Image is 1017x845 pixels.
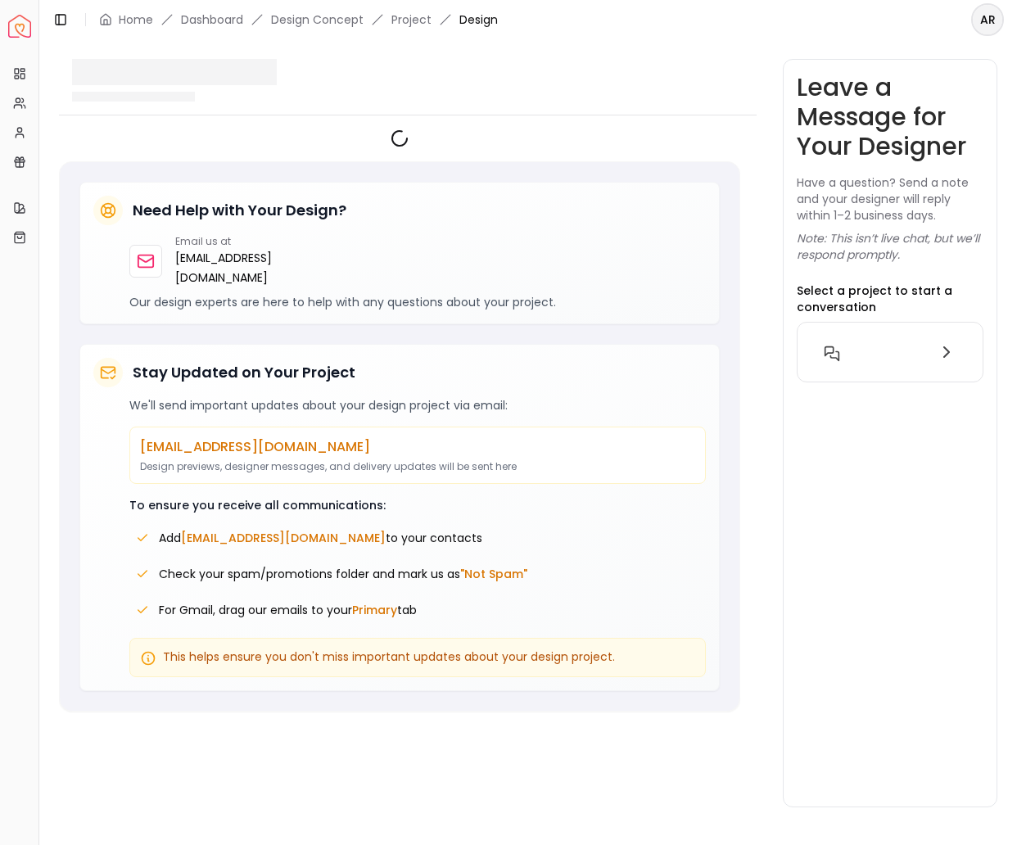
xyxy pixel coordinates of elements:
[460,566,527,582] span: "Not Spam"
[175,235,272,248] p: Email us at
[797,230,984,263] p: Note: This isn’t live chat, but we’ll respond promptly.
[797,282,984,315] p: Select a project to start a conversation
[159,602,417,618] span: For Gmail, drag our emails to your tab
[129,397,706,413] p: We'll send important updates about your design project via email:
[797,73,984,161] h3: Leave a Message for Your Designer
[459,11,498,28] span: Design
[133,199,346,222] h5: Need Help with Your Design?
[181,530,386,546] span: [EMAIL_ADDRESS][DOMAIN_NAME]
[271,11,364,28] li: Design Concept
[129,497,706,513] p: To ensure you receive all communications:
[352,602,397,618] span: Primary
[159,566,527,582] span: Check your spam/promotions folder and mark us as
[140,460,695,473] p: Design previews, designer messages, and delivery updates will be sent here
[8,15,31,38] img: Spacejoy Logo
[973,5,1002,34] span: AR
[99,11,498,28] nav: breadcrumb
[181,11,243,28] a: Dashboard
[159,530,482,546] span: Add to your contacts
[133,361,355,384] h5: Stay Updated on Your Project
[129,294,706,310] p: Our design experts are here to help with any questions about your project.
[971,3,1004,36] button: AR
[140,437,695,457] p: [EMAIL_ADDRESS][DOMAIN_NAME]
[797,174,984,224] p: Have a question? Send a note and your designer will reply within 1–2 business days.
[391,11,432,28] a: Project
[8,15,31,38] a: Spacejoy
[119,11,153,28] a: Home
[175,248,272,287] a: [EMAIL_ADDRESS][DOMAIN_NAME]
[163,648,615,665] span: This helps ensure you don't miss important updates about your design project.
